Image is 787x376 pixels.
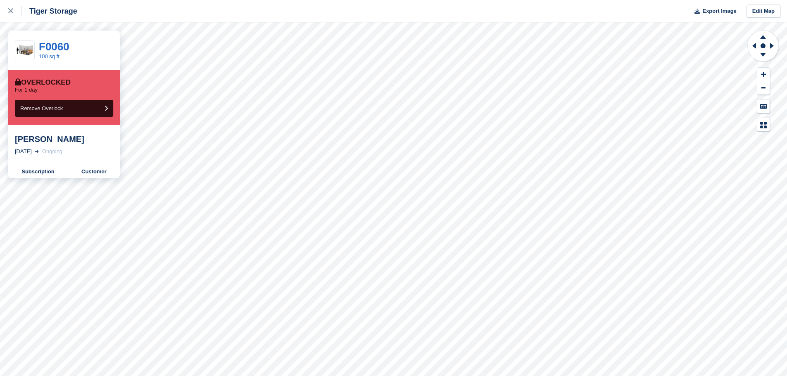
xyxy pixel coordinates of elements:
[15,147,32,156] div: [DATE]
[20,105,63,111] span: Remove Overlock
[15,87,38,93] p: For 1 day
[757,99,770,113] button: Keyboard Shortcuts
[8,165,68,178] a: Subscription
[22,6,77,16] div: Tiger Storage
[757,118,770,132] button: Map Legend
[15,134,113,144] div: [PERSON_NAME]
[15,100,113,117] button: Remove Overlock
[39,53,59,59] a: 100 sq ft
[690,5,737,18] button: Export Image
[15,43,34,58] img: 100-sqft-unit.jpg
[757,81,770,95] button: Zoom Out
[747,5,780,18] a: Edit Map
[39,40,69,53] a: F0060
[68,165,120,178] a: Customer
[757,68,770,81] button: Zoom In
[15,78,71,87] div: Overlocked
[702,7,736,15] span: Export Image
[35,150,39,153] img: arrow-right-light-icn-cde0832a797a2874e46488d9cf13f60e5c3a73dbe684e267c42b8395dfbc2abf.svg
[42,147,62,156] div: Ongoing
